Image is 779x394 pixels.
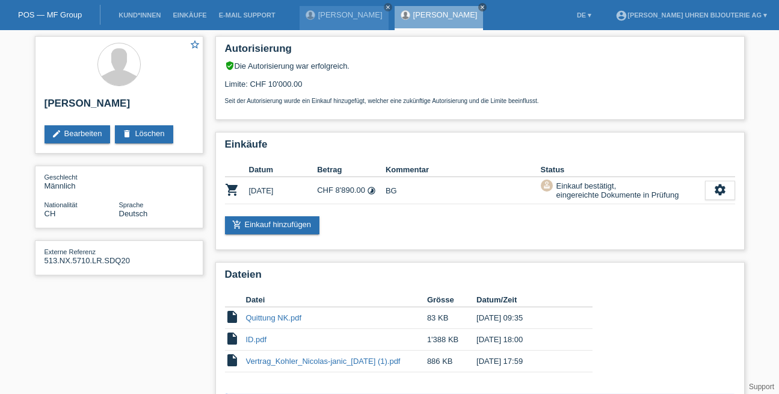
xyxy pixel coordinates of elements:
i: insert_drive_file [225,310,239,324]
h2: Dateien [225,269,735,287]
a: star_border [189,39,200,52]
th: Kommentar [386,163,541,177]
i: add_shopping_cart [232,220,242,230]
td: [DATE] 17:59 [476,351,575,372]
span: Nationalität [45,201,78,208]
a: close [478,3,487,11]
th: Datei [246,293,427,307]
span: Geschlecht [45,174,78,181]
span: Sprache [119,201,144,208]
i: delete [122,129,132,139]
div: Limite: CHF 10'000.00 [225,70,735,104]
i: insert_drive_file [225,353,239,367]
a: POS — MF Group [18,10,82,19]
td: [DATE] 18:00 [476,329,575,351]
i: settings [713,183,727,196]
th: Grösse [427,293,476,307]
td: BG [386,177,541,204]
i: verified_user [225,61,235,70]
a: Kund*innen [112,11,167,19]
td: [DATE] 09:35 [476,307,575,329]
i: close [385,4,391,10]
div: Einkauf bestätigt, eingereichte Dokumente in Prüfung [553,180,679,201]
td: 83 KB [427,307,476,329]
i: approval [543,181,551,189]
a: editBearbeiten [45,125,111,143]
td: CHF 8'890.00 [317,177,386,204]
a: [PERSON_NAME] [413,10,478,19]
h2: Autorisierung [225,43,735,61]
a: deleteLöschen [115,125,173,143]
i: edit [52,129,61,139]
p: Seit der Autorisierung wurde ein Einkauf hinzugefügt, welcher eine zukünftige Autorisierung und d... [225,98,735,104]
i: account_circle [615,10,627,22]
th: Datum/Zeit [476,293,575,307]
td: 1'388 KB [427,329,476,351]
i: insert_drive_file [225,331,239,346]
th: Betrag [317,163,386,177]
a: account_circle[PERSON_NAME] Uhren Bijouterie AG ▾ [609,11,773,19]
h2: Einkäufe [225,139,735,157]
div: Die Autorisierung war erfolgreich. [225,61,735,70]
a: Einkäufe [167,11,212,19]
td: 886 KB [427,351,476,372]
a: ID.pdf [246,335,267,344]
th: Status [541,163,705,177]
i: Fixe Raten (24 Raten) [367,186,376,195]
td: [DATE] [249,177,318,204]
div: 513.NX.5710.LR.SDQ20 [45,247,119,265]
a: add_shopping_cartEinkauf hinzufügen [225,216,320,234]
i: close [479,4,485,10]
a: close [384,3,392,11]
a: Quittung NK.pdf [246,313,302,322]
i: POSP00026890 [225,183,239,197]
a: DE ▾ [571,11,597,19]
h2: [PERSON_NAME] [45,98,194,116]
a: [PERSON_NAME] [318,10,383,19]
a: E-Mail Support [213,11,282,19]
span: Schweiz [45,209,56,218]
a: Support [749,383,774,391]
i: star_border [189,39,200,50]
th: Datum [249,163,318,177]
div: Männlich [45,172,119,190]
span: Deutsch [119,209,148,218]
a: Vertrag_Kohler_Nicolas-janic_[DATE] (1).pdf [246,357,401,366]
span: Externe Referenz [45,248,96,255]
